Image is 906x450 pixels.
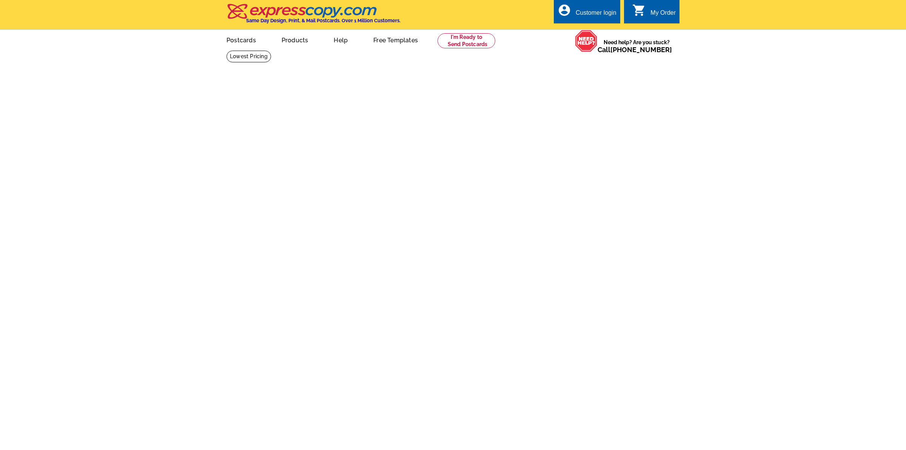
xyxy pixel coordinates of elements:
span: Need help? Are you stuck? [598,39,676,54]
a: Same Day Design, Print, & Mail Postcards. Over 1 Million Customers. [226,9,401,23]
a: Products [270,31,320,48]
a: Help [322,31,360,48]
a: [PHONE_NUMBER] [610,46,672,54]
h4: Same Day Design, Print, & Mail Postcards. Over 1 Million Customers. [246,18,401,23]
a: account_circle Customer login [558,8,616,18]
span: Call [598,46,672,54]
i: account_circle [558,3,571,17]
i: shopping_cart [632,3,646,17]
a: shopping_cart My Order [632,8,676,18]
img: help [575,30,598,52]
div: My Order [650,9,676,20]
a: Free Templates [361,31,430,48]
div: Customer login [576,9,616,20]
a: Postcards [214,31,268,48]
